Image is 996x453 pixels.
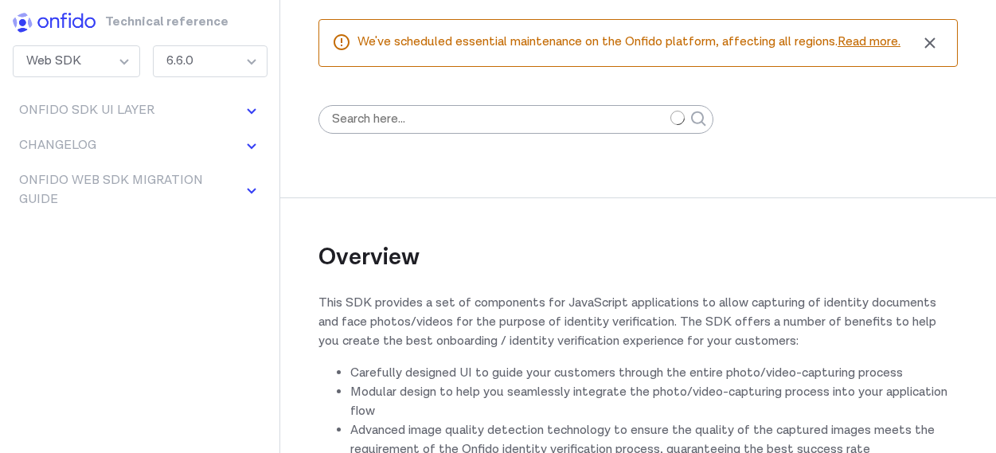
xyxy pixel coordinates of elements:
li: Modular design to help you seamlessly integrate the photo/video-capturing process into your appli... [350,383,958,421]
p: This SDK provides a set of components for JavaScript applications to allow capturing of identity ... [318,294,958,351]
img: svg+xml;base64,PHN2ZyBoZWlnaHQ9IjE2IiB2aWV3Qm94PSIwIDAgMTYgMTYiIHdpZHRoPSIxNiIgeG1sbnM9Imh0dHA6Ly... [242,181,261,200]
button: Onfido Web SDK Migration Guide [13,166,268,214]
a: Read more. [838,33,900,50]
span: We've scheduled essential maintenance on the Onfido platform, affecting all regions. [357,33,916,53]
input: Search here… [318,105,713,134]
button: Submit your search query. [685,86,713,153]
img: h8y2NZtIVQ2cQAAAABJRU5ErkJggg== [13,13,96,33]
div: 6.6.0 [153,45,268,77]
div: Web SDK [13,45,140,77]
button: Changelog [13,131,268,160]
h1: Technical reference [105,13,187,39]
h2: Overview [318,197,958,274]
button: Onfido SDK UI Layer [13,96,268,125]
img: svg+xml;base64,PHN2ZyBoZWlnaHQ9IjE2IiB2aWV3Qm94PSIwIDAgMTYgMTYiIHdpZHRoPSIxNiIgeG1sbnM9Imh0dHA6Ly... [242,101,261,120]
a: overview permalink [420,242,443,274]
img: svg+xml;base64,PHN2ZyBoZWlnaHQ9IjE2IiB2aWV3Qm94PSIwIDAgMTYgMTYiIHdpZHRoPSIxNiIgeG1sbnM9Imh0dHA6Ly... [242,136,261,155]
li: Carefully designed UI to guide your customers through the entire photo/video-capturing process [350,364,958,383]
